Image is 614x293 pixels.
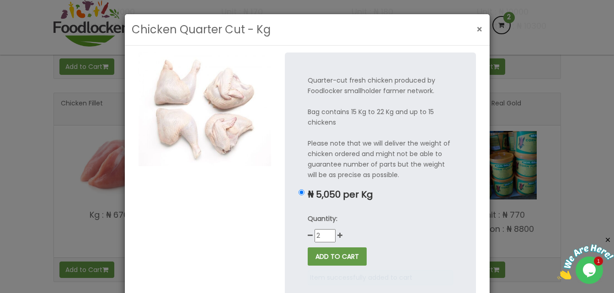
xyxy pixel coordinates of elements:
span: × [476,23,483,36]
strong: Quantity: [308,214,337,223]
p: ₦ 5,050 per Kg [308,189,453,200]
div: Item successfully added to cart [308,270,453,285]
h3: Chicken Quarter Cut - Kg [132,21,271,38]
button: ADD TO CART [308,247,367,266]
p: Quarter-cut fresh chicken produced by Foodlocker smallholder farmer network. Bag contains 15 Kg t... [308,75,453,180]
button: Close [472,20,487,39]
input: ₦ 5,050 per Kg [299,189,304,195]
img: Chicken Quarter Cut - Kg [139,52,271,166]
iframe: chat widget [557,236,614,279]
